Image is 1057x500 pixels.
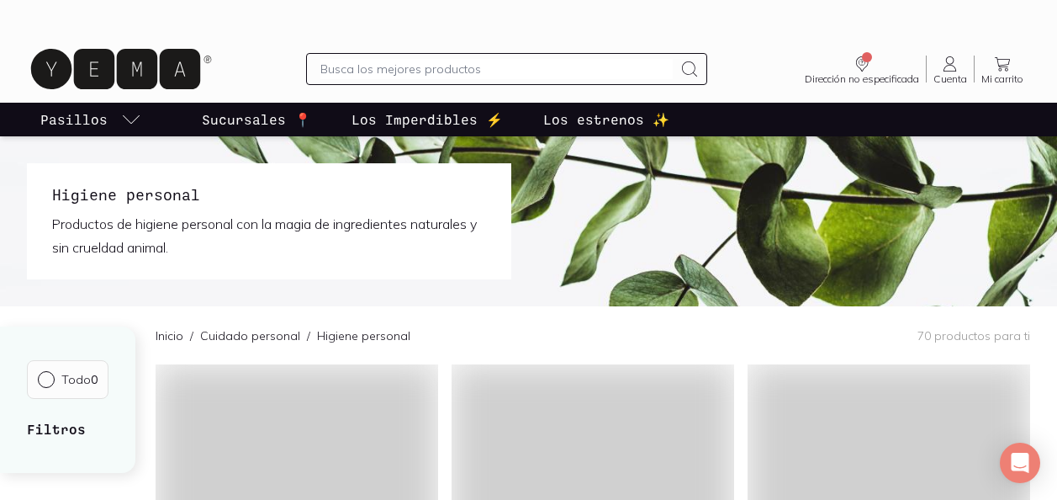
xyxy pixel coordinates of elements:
a: Dirección no especificada [798,54,926,84]
span: / [300,327,317,344]
p: Sucursales 📍 [202,109,311,130]
a: Sucursales 📍 [198,103,314,136]
a: Inicio [156,328,183,343]
a: Los estrenos ✨ [540,103,673,136]
strong: Filtros [27,421,86,437]
span: Dirección no especificada [805,74,919,84]
span: Mi carrito [981,74,1023,84]
div: Open Intercom Messenger [1000,443,1040,483]
p: Productos de higiene personal con la magia de ingredientes naturales y sin crueldad animal. [52,212,486,259]
input: Busca los mejores productos [320,59,673,79]
div: 0 [61,372,98,387]
a: Los Imperdibles ⚡️ [348,103,506,136]
a: Mi carrito [975,54,1030,84]
a: Cuidado personal [200,328,300,343]
p: Pasillos [40,109,108,130]
p: 70 productos para ti [917,328,1030,343]
span: Cuenta [933,74,967,84]
p: Todo [61,372,91,387]
span: / [183,327,200,344]
a: Cuenta [927,54,974,84]
p: Los estrenos ✨ [543,109,669,130]
a: pasillo-todos-link [37,103,145,136]
p: Higiene personal [317,327,410,344]
h1: Higiene personal [52,184,486,205]
p: Los Imperdibles ⚡️ [351,109,503,130]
